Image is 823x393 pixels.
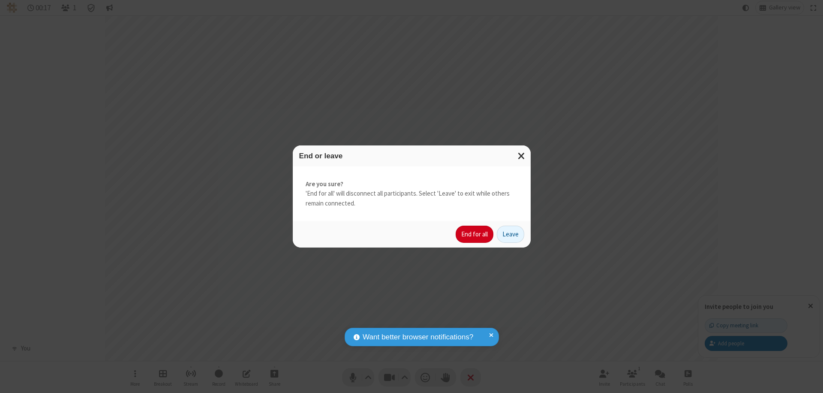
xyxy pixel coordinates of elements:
span: Want better browser notifications? [363,332,473,343]
strong: Are you sure? [306,179,518,189]
div: 'End for all' will disconnect all participants. Select 'Leave' to exit while others remain connec... [293,166,531,221]
button: End for all [456,226,493,243]
h3: End or leave [299,152,524,160]
button: Leave [497,226,524,243]
button: Close modal [513,145,531,166]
